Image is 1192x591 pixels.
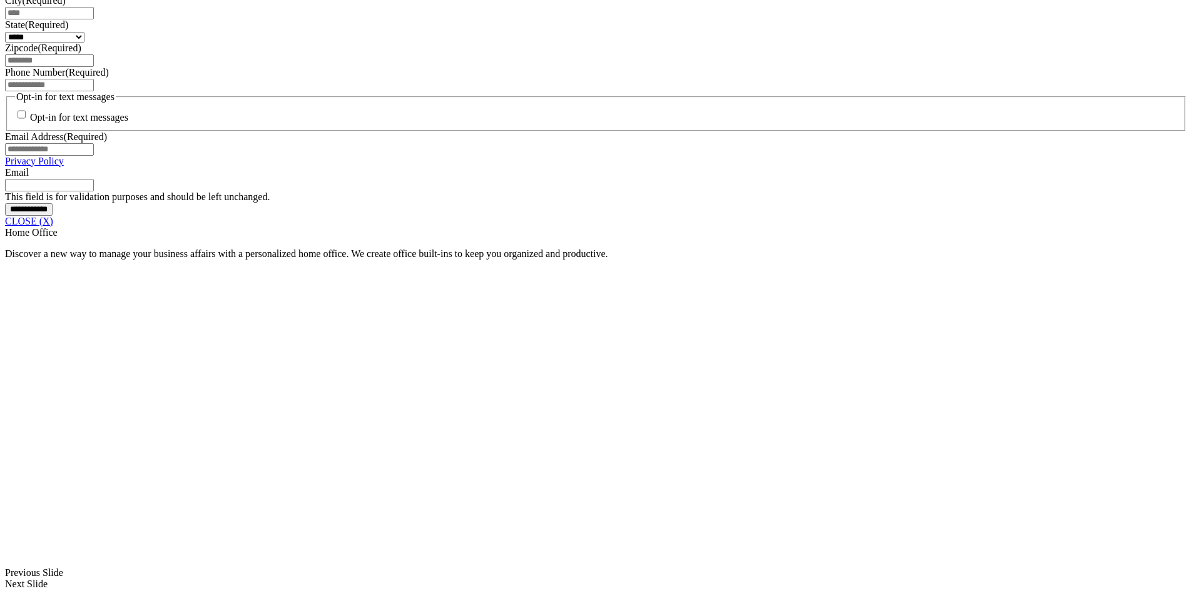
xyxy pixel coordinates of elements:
[64,131,107,142] span: (Required)
[5,156,64,166] a: Privacy Policy
[5,216,53,226] a: CLOSE (X)
[5,19,68,30] label: State
[5,131,107,142] label: Email Address
[5,43,81,53] label: Zipcode
[25,19,68,30] span: (Required)
[65,67,108,78] span: (Required)
[5,578,1187,590] div: Next Slide
[5,567,1187,578] div: Previous Slide
[5,191,1187,203] div: This field is for validation purposes and should be left unchanged.
[30,113,128,123] label: Opt-in for text messages
[5,248,1187,260] p: Discover a new way to manage your business affairs with a personalized home office. We create off...
[5,227,58,238] span: Home Office
[5,67,109,78] label: Phone Number
[15,91,116,103] legend: Opt-in for text messages
[38,43,81,53] span: (Required)
[5,167,29,178] label: Email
